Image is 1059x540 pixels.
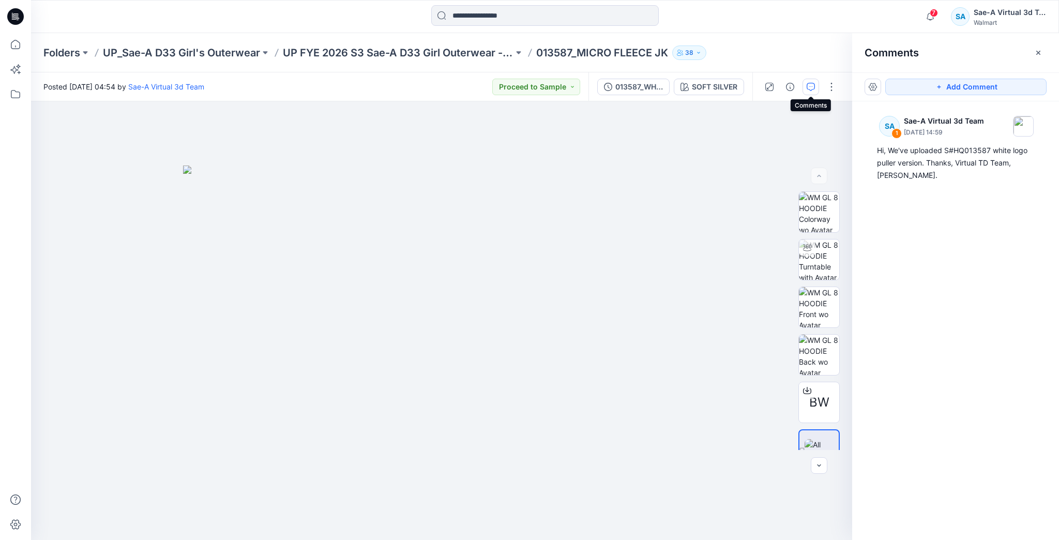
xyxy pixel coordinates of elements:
[805,439,839,461] img: All colorways
[799,192,839,232] img: WM GL 8 HOODIE Colorway wo Avatar
[283,46,513,60] a: UP FYE 2026 S3 Sae-A D33 Girl Outerwear - OZARK TRAIL
[809,393,829,412] span: BW
[43,81,204,92] span: Posted [DATE] 04:54 by
[885,79,1047,95] button: Add Comment
[672,46,706,60] button: 38
[128,82,204,91] a: Sae-A Virtual 3d Team
[974,6,1046,19] div: Sae-A Virtual 3d Team
[674,79,744,95] button: SOFT SILVER
[597,79,670,95] button: 013587_WHITE LOGO PULLER
[799,287,839,327] img: WM GL 8 HOODIE Front wo Avatar
[183,166,700,540] img: eyJhbGciOiJIUzI1NiIsImtpZCI6IjAiLCJzbHQiOiJzZXMiLCJ0eXAiOiJKV1QifQ.eyJkYXRhIjp7InR5cGUiOiJzdG9yYW...
[877,144,1034,182] div: Hi, We've uploaded S#HQ013587 white logo puller version. Thanks, Virtual TD Team, [PERSON_NAME].
[930,9,938,17] span: 7
[799,335,839,375] img: WM GL 8 HOODIE Back wo Avatar
[692,81,737,93] div: SOFT SILVER
[799,239,839,280] img: WM GL 8 HOODIE Turntable with Avatar
[865,47,919,59] h2: Comments
[904,115,984,127] p: Sae-A Virtual 3d Team
[536,46,668,60] p: 013587_MICRO FLEECE JK
[685,47,693,58] p: 38
[103,46,260,60] a: UP_Sae-A D33 Girl's Outerwear
[615,81,663,93] div: 013587_WHITE LOGO PULLER
[891,128,902,139] div: 1
[43,46,80,60] a: Folders
[879,116,900,137] div: SA
[904,127,984,138] p: [DATE] 14:59
[974,19,1046,26] div: Walmart
[951,7,970,26] div: SA
[782,79,798,95] button: Details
